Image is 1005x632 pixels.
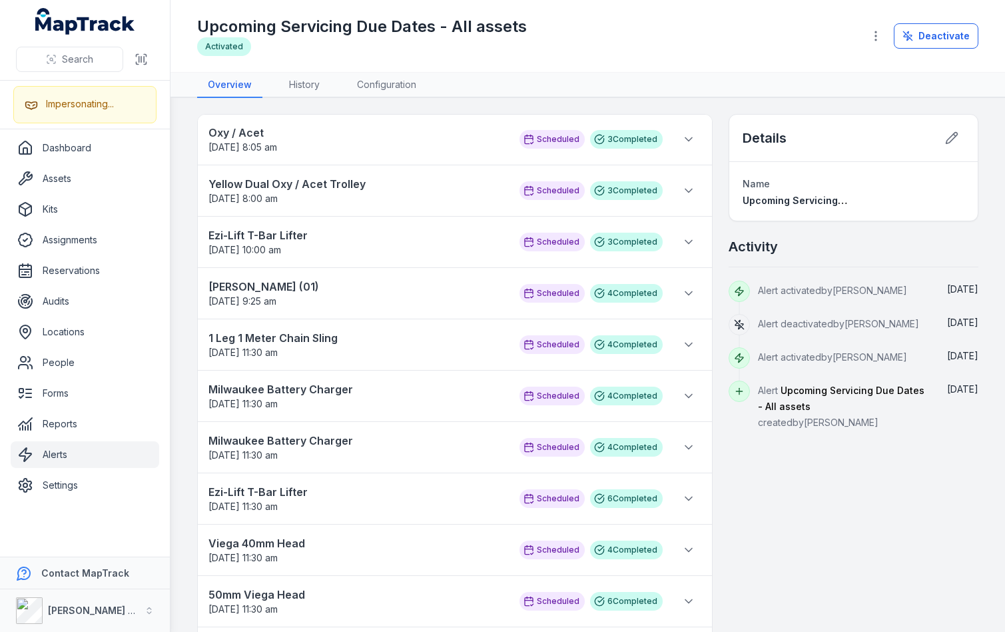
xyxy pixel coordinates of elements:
span: [DATE] [947,383,978,395]
div: 3 Completed [590,233,663,251]
time: 02/09/2025, 8:05:00 am [208,141,277,153]
div: Scheduled [519,335,585,354]
a: 50mm Viega Head[DATE] 11:30 am [208,587,506,616]
h2: Details [743,129,787,147]
time: 02/09/2025, 8:00:00 am [208,193,278,204]
div: 4 Completed [590,387,663,405]
a: Alerts [11,441,159,468]
span: [DATE] [947,283,978,295]
strong: Oxy / Acet [208,125,506,141]
div: 3 Completed [590,130,663,149]
span: [DATE] 10:00 am [208,244,281,255]
div: 6 Completed [590,489,663,508]
a: Kits [11,196,159,223]
time: 28/08/2025, 11:30:00 am [208,552,278,563]
time: 28/08/2025, 11:30:00 am [208,501,278,512]
span: Upcoming Servicing Due Dates - All assets [743,195,944,206]
span: [DATE] 8:05 am [208,141,277,153]
span: [DATE] 11:30 am [208,552,278,563]
div: Scheduled [519,181,585,200]
div: Scheduled [519,438,585,457]
strong: [PERSON_NAME] (01) [208,279,506,295]
div: Activated [197,37,251,56]
span: Upcoming Servicing Due Dates - All assets [758,385,924,412]
a: Ezi-Lift T-Bar Lifter[DATE] 10:00 am [208,227,506,257]
button: Search [16,47,123,72]
a: Forms [11,380,159,407]
button: Deactivate [894,23,978,49]
strong: Milwaukee Battery Charger [208,381,506,397]
strong: Contact MapTrack [41,567,129,579]
div: 4 Completed [590,541,663,559]
span: Alert created by [PERSON_NAME] [758,385,924,428]
div: Scheduled [519,592,585,611]
a: People [11,349,159,376]
a: 1 Leg 1 Meter Chain Sling[DATE] 11:30 am [208,330,506,359]
strong: Ezi-Lift T-Bar Lifter [208,484,506,500]
span: [DATE] 11:30 am [208,449,278,461]
time: 28/08/2025, 11:30:00 am [208,347,278,358]
span: [DATE] 11:30 am [208,398,278,409]
a: History [278,73,330,98]
strong: Viega 40mm Head [208,535,506,551]
time: 28/08/2025, 11:30:00 am [208,398,278,409]
strong: [PERSON_NAME] Air [48,605,141,616]
h2: Activity [729,237,778,256]
time: 01/09/2025, 10:00:00 am [208,244,281,255]
a: Assignments [11,227,159,253]
div: Scheduled [519,130,585,149]
a: Audits [11,288,159,315]
div: Scheduled [519,284,585,303]
a: Overview [197,73,262,98]
a: Viega 40mm Head[DATE] 11:30 am [208,535,506,565]
div: Scheduled [519,489,585,508]
div: Scheduled [519,387,585,405]
strong: Milwaukee Battery Charger [208,433,506,449]
div: Scheduled [519,541,585,559]
div: 4 Completed [590,438,663,457]
a: MapTrack [35,8,135,35]
time: 18/08/2025, 10:56:57 am [947,383,978,395]
time: 18/08/2025, 11:27:34 am [947,283,978,295]
div: 4 Completed [590,335,663,354]
a: [PERSON_NAME] (01)[DATE] 9:25 am [208,279,506,308]
a: Reports [11,411,159,437]
a: Settings [11,472,159,499]
div: 3 Completed [590,181,663,200]
time: 30/08/2025, 9:25:00 am [208,295,276,307]
span: [DATE] 9:25 am [208,295,276,307]
span: [DATE] 11:30 am [208,347,278,358]
a: Milwaukee Battery Charger[DATE] 11:30 am [208,433,506,462]
span: Alert activated by [PERSON_NAME] [758,351,907,363]
a: Locations [11,319,159,345]
time: 28/08/2025, 11:30:00 am [208,603,278,615]
span: [DATE] 11:30 am [208,501,278,512]
div: 4 Completed [590,284,663,303]
time: 18/08/2025, 10:58:10 am [947,350,978,361]
a: Oxy / Acet[DATE] 8:05 am [208,125,506,154]
h1: Upcoming Servicing Due Dates - All assets [197,16,527,37]
div: 6 Completed [590,592,663,611]
time: 18/08/2025, 11:27:22 am [947,317,978,328]
span: Alert deactivated by [PERSON_NAME] [758,318,919,329]
strong: 50mm Viega Head [208,587,506,603]
div: Impersonating... [46,97,114,111]
a: Configuration [346,73,427,98]
strong: Ezi-Lift T-Bar Lifter [208,227,506,243]
span: [DATE] [947,317,978,328]
span: [DATE] [947,350,978,361]
a: Reservations [11,257,159,284]
time: 28/08/2025, 11:30:00 am [208,449,278,461]
a: Ezi-Lift T-Bar Lifter[DATE] 11:30 am [208,484,506,513]
a: Assets [11,165,159,192]
span: Alert activated by [PERSON_NAME] [758,285,907,296]
span: Search [62,53,93,66]
div: Scheduled [519,233,585,251]
a: Yellow Dual Oxy / Acet Trolley[DATE] 8:00 am [208,176,506,205]
span: Name [743,178,770,189]
a: Milwaukee Battery Charger[DATE] 11:30 am [208,381,506,411]
a: Dashboard [11,135,159,161]
strong: Yellow Dual Oxy / Acet Trolley [208,176,506,192]
span: [DATE] 8:00 am [208,193,278,204]
span: [DATE] 11:30 am [208,603,278,615]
